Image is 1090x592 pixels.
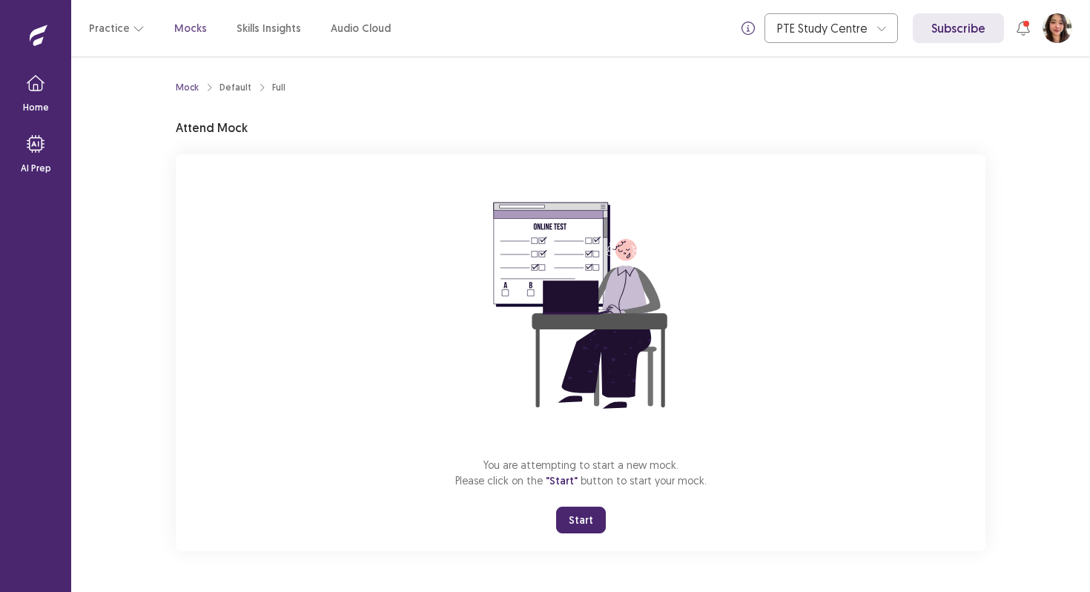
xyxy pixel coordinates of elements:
div: PTE Study Centre [777,14,869,42]
a: Skills Insights [237,21,301,36]
a: Audio Cloud [331,21,391,36]
div: Full [272,81,285,94]
img: attend-mock [447,172,714,439]
a: Mock [176,81,199,94]
a: Subscribe [913,13,1004,43]
nav: breadcrumb [176,81,285,94]
button: info [735,15,762,42]
p: Attend Mock [176,119,248,137]
span: "Start" [546,474,578,487]
p: You are attempting to start a new mock. Please click on the button to start your mock. [455,457,707,489]
a: Mocks [174,21,207,36]
p: AI Prep [21,162,51,175]
button: Start [556,507,606,533]
div: Default [219,81,251,94]
button: Practice [89,15,145,42]
button: User Profile Image [1043,13,1072,43]
p: Home [23,101,49,114]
